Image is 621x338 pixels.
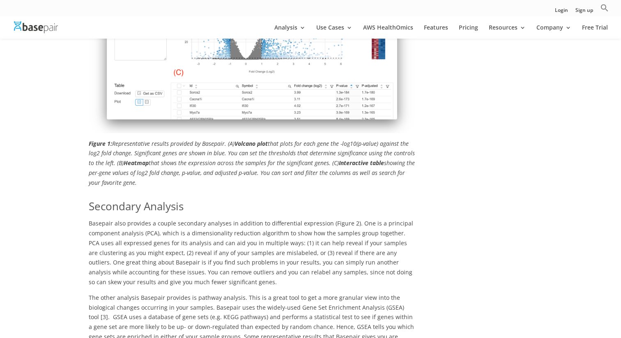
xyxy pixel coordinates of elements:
a: Analysis [274,25,306,39]
em: Representative results provided by Basepair. (A) that plots for each gene the -log10(p-value) aga... [89,140,415,186]
h2: Secondary Analysis [89,199,415,218]
a: Resources [489,25,526,39]
a: AWS HealthOmics [363,25,413,39]
a: Sign up [575,8,593,16]
a: Features [424,25,448,39]
strong: Interactive table [339,159,384,167]
p: Basepair also provides a couple secondary analyses in addition to differential expression (Figure... [89,218,415,293]
iframe: Drift Widget Chat Controller [463,279,611,328]
img: Basepair [14,21,58,33]
a: Use Cases [316,25,352,39]
a: Free Trial [582,25,608,39]
a: Login [555,8,568,16]
svg: Search [600,4,609,12]
a: Pricing [459,25,478,39]
a: Search Icon Link [600,4,609,16]
strong: Figure 1: [89,140,112,147]
a: Company [536,25,571,39]
strong: Heatmap [124,159,149,167]
strong: Volcano plot [235,140,268,147]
